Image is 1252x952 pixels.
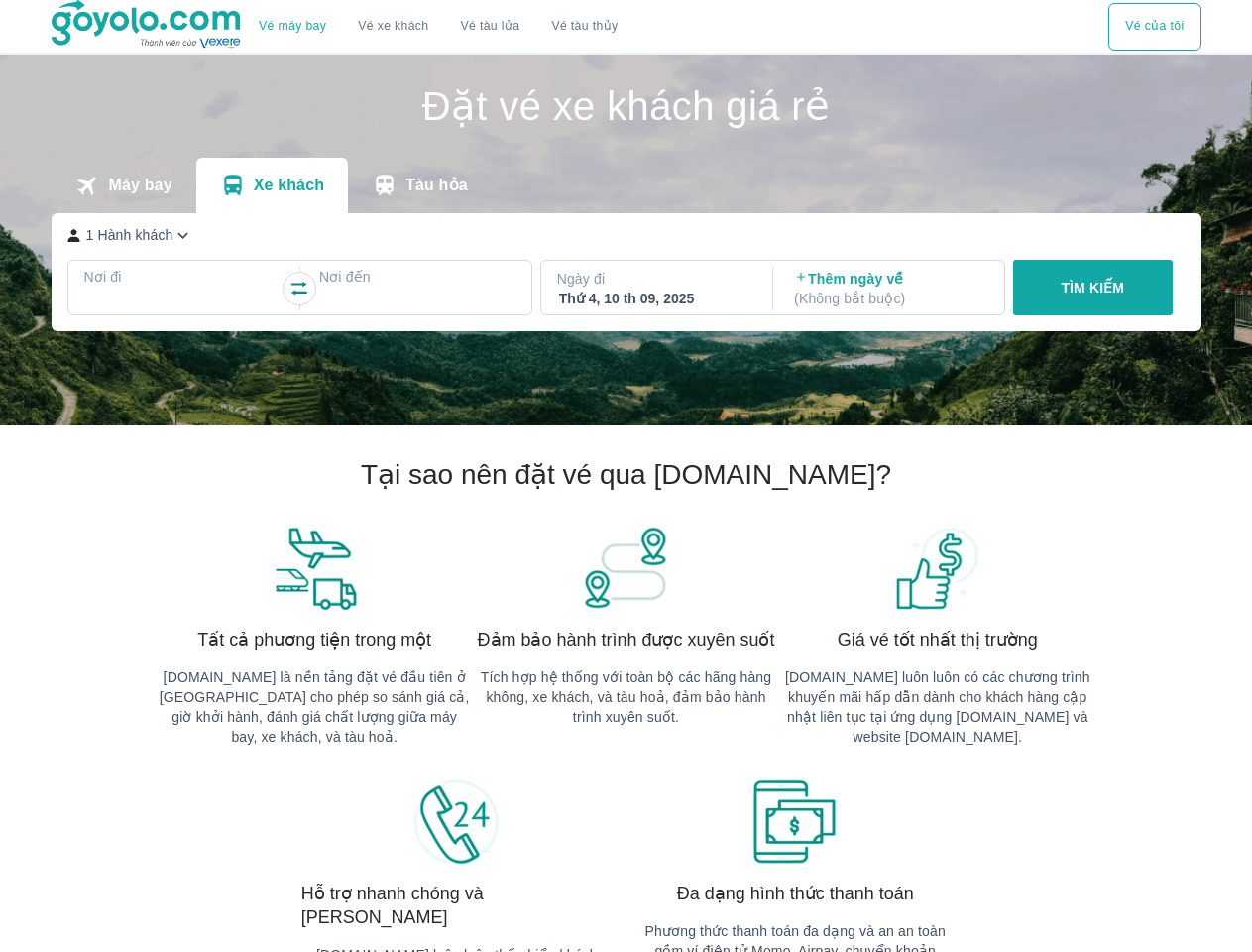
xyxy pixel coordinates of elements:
p: [DOMAIN_NAME] là nền tảng đặt vé đầu tiên ở [GEOGRAPHIC_DATA] cho phép so sánh giá cả, giờ khởi h... [159,667,470,747]
button: Vé của tôi [1108,3,1200,51]
p: ( Không bắt buộc ) [794,289,986,308]
h1: Đặt vé xe khách giá rẻ [52,86,1201,126]
p: [DOMAIN_NAME] luôn luôn có các chương trình khuyến mãi hấp dẫn dành cho khách hàng cập nhật liên ... [782,667,1093,747]
p: Tích hợp hệ thống với toàn bộ các hãng hàng không, xe khách, và tàu hoả, đảm bảo hành trình xuyên... [470,667,781,727]
h2: Tại sao nên đặt vé qua [DOMAIN_NAME]? [361,457,891,493]
div: transportation tabs [52,158,492,213]
span: Giá vé tốt nhất thị trường [838,628,1038,652]
button: 1 Hành khách [67,225,194,246]
p: Ngày đi [557,269,753,289]
img: banner [893,525,982,612]
span: Tất cả phương tiện trong một [197,628,431,652]
span: Đảm bảo hành trình được xuyên suốt [478,628,775,652]
img: banner [270,525,359,612]
p: Nơi đến [319,267,515,287]
a: Vé xe khách [358,19,428,34]
div: Thứ 4, 10 th 09, 2025 [559,289,751,308]
img: banner [581,525,670,612]
img: banner [412,778,502,866]
p: 1 Hành khách [86,225,173,245]
span: Đa dạng hình thức thanh toán [677,882,914,905]
div: choose transportation mode [1108,3,1200,51]
p: Máy bay [108,176,171,195]
a: Vé tàu lửa [445,3,536,51]
p: Xe khách [254,176,324,195]
a: Vé máy bay [259,19,326,34]
p: Nơi đi [84,267,281,287]
p: Thêm ngày về [794,269,986,308]
p: Tàu hỏa [405,176,468,195]
button: Vé tàu thủy [535,3,633,51]
img: banner [750,778,840,866]
div: choose transportation mode [243,3,633,51]
span: Hỗ trợ nhanh chóng và [PERSON_NAME] [301,882,613,929]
